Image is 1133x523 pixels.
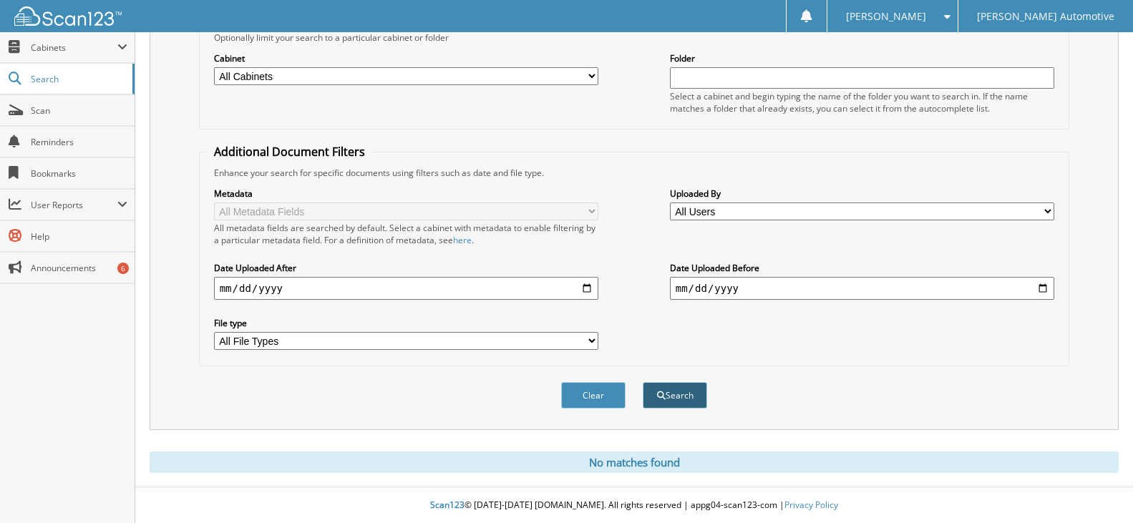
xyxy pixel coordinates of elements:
[31,73,125,85] span: Search
[214,317,599,329] label: File type
[430,499,465,511] span: Scan123
[135,488,1133,523] div: © [DATE]-[DATE] [DOMAIN_NAME]. All rights reserved | appg04-scan123-com |
[31,230,127,243] span: Help
[670,262,1055,274] label: Date Uploaded Before
[670,90,1055,114] div: Select a cabinet and begin typing the name of the folder you want to search in. If the name match...
[670,277,1055,300] input: end
[846,12,926,21] span: [PERSON_NAME]
[453,234,472,246] a: here
[150,451,1119,473] div: No matches found
[214,187,599,200] label: Metadata
[31,41,117,54] span: Cabinets
[977,12,1114,21] span: [PERSON_NAME] Automotive
[670,52,1055,64] label: Folder
[14,6,122,26] img: scan123-logo-white.svg
[31,262,127,274] span: Announcements
[31,199,117,211] span: User Reports
[214,262,599,274] label: Date Uploaded After
[207,144,372,160] legend: Additional Document Filters
[207,167,1062,179] div: Enhance your search for specific documents using filters such as date and file type.
[117,263,129,274] div: 6
[561,382,626,409] button: Clear
[670,187,1055,200] label: Uploaded By
[31,104,127,117] span: Scan
[784,499,838,511] a: Privacy Policy
[643,382,707,409] button: Search
[214,277,599,300] input: start
[31,136,127,148] span: Reminders
[207,31,1062,44] div: Optionally limit your search to a particular cabinet or folder
[31,167,127,180] span: Bookmarks
[214,52,599,64] label: Cabinet
[1061,454,1133,523] iframe: Chat Widget
[214,222,599,246] div: All metadata fields are searched by default. Select a cabinet with metadata to enable filtering b...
